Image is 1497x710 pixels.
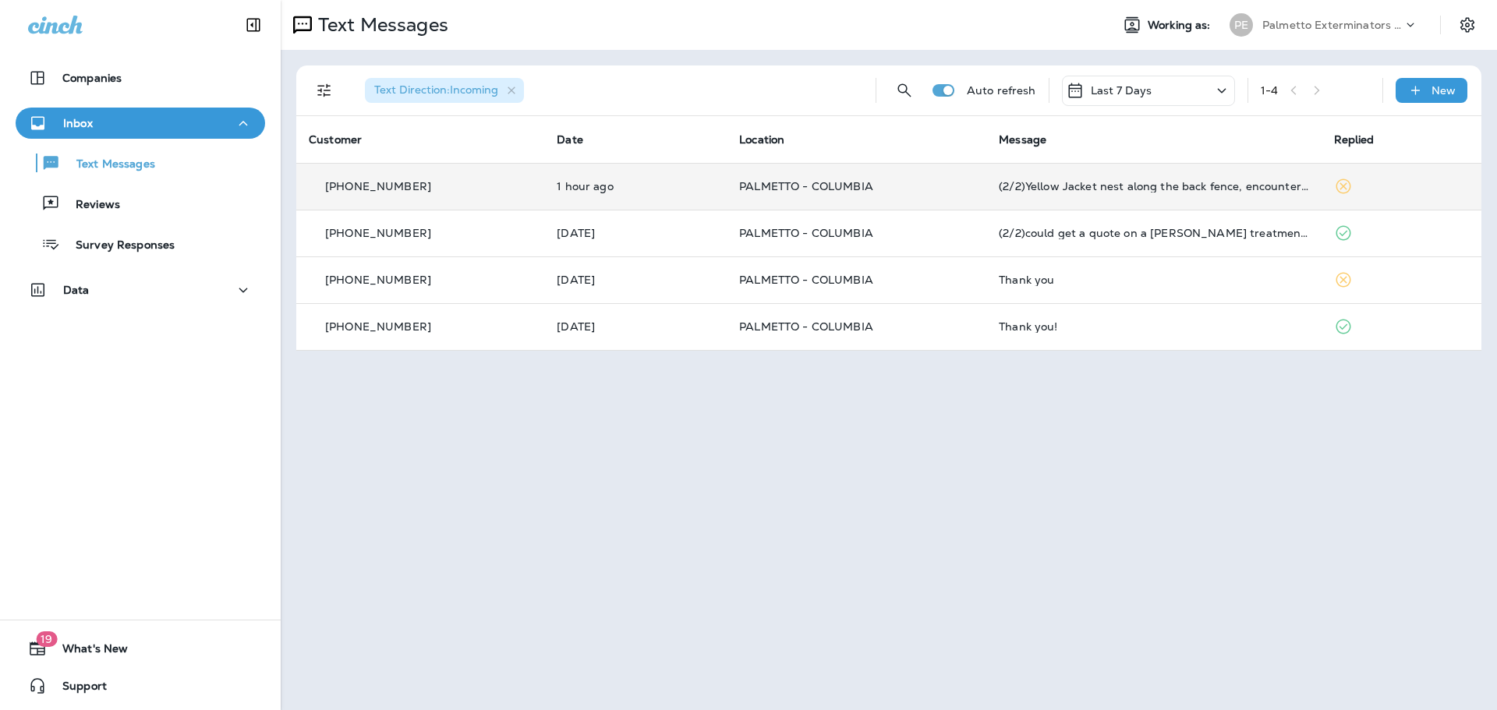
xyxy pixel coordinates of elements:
[889,75,920,106] button: Search Messages
[739,179,873,193] span: PALMETTO - COLUMBIA
[999,132,1046,147] span: Message
[16,228,265,260] button: Survey Responses
[999,227,1308,239] div: (2/2)could get a quote on a roach treatment. I live in a double wide.
[36,631,57,647] span: 19
[62,72,122,84] p: Companies
[739,226,873,240] span: PALMETTO - COLUMBIA
[47,680,107,698] span: Support
[1453,11,1481,39] button: Settings
[16,62,265,94] button: Companies
[325,320,431,333] p: [PHONE_NUMBER]
[739,320,873,334] span: PALMETTO - COLUMBIA
[1261,84,1278,97] div: 1 - 4
[16,147,265,179] button: Text Messages
[374,83,498,97] span: Text Direction : Incoming
[1148,19,1214,32] span: Working as:
[739,273,873,287] span: PALMETTO - COLUMBIA
[61,157,155,172] p: Text Messages
[325,227,431,239] p: [PHONE_NUMBER]
[1432,84,1456,97] p: New
[325,180,431,193] p: [PHONE_NUMBER]
[365,78,524,103] div: Text Direction:Incoming
[999,320,1308,333] div: Thank you!
[557,274,714,286] p: Sep 3, 2025 01:21 PM
[312,13,448,37] p: Text Messages
[1262,19,1403,31] p: Palmetto Exterminators LLC
[60,238,175,253] p: Survey Responses
[557,180,714,193] p: Sep 9, 2025 08:55 AM
[999,274,1308,286] div: Thank you
[60,198,120,213] p: Reviews
[16,670,265,701] button: Support
[325,274,431,286] p: [PHONE_NUMBER]
[309,132,362,147] span: Customer
[967,84,1036,97] p: Auto refresh
[16,274,265,306] button: Data
[557,320,714,333] p: Sep 2, 2025 08:40 AM
[1334,132,1375,147] span: Replied
[16,108,265,139] button: Inbox
[1091,84,1152,97] p: Last 7 Days
[557,132,583,147] span: Date
[16,187,265,220] button: Reviews
[63,284,90,296] p: Data
[557,227,714,239] p: Sep 4, 2025 11:31 AM
[232,9,275,41] button: Collapse Sidebar
[47,642,128,661] span: What's New
[309,75,340,106] button: Filters
[1230,13,1253,37] div: PE
[16,633,265,664] button: 19What's New
[739,132,784,147] span: Location
[999,180,1308,193] div: (2/2)Yellow Jacket nest along the back fence, encountered when mowing grass. Would like to have s...
[63,117,93,129] p: Inbox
